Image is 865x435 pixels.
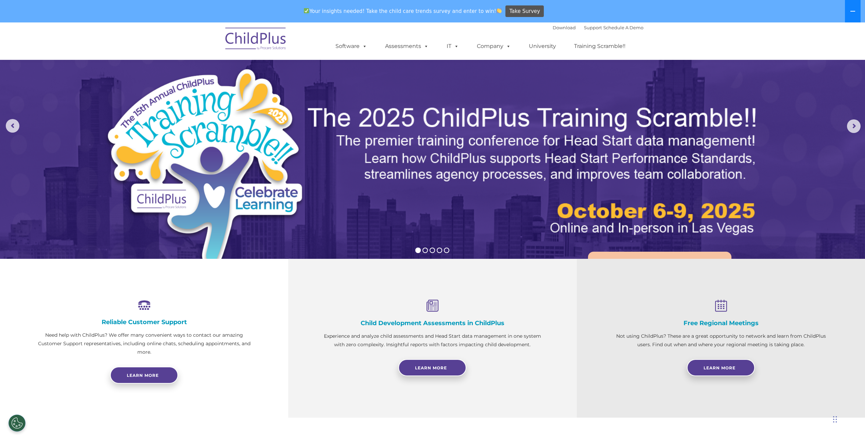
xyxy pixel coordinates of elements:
img: ChildPlus by Procare Solutions [222,23,290,57]
img: ✅ [304,8,309,13]
span: Phone number [94,73,123,78]
a: Schedule A Demo [603,25,643,30]
span: Learn more [127,373,159,378]
span: Learn More [704,365,736,370]
span: Last name [94,45,115,50]
iframe: Chat Widget [754,362,865,435]
a: Support [584,25,602,30]
a: Assessments [378,39,435,53]
a: Download [553,25,576,30]
h4: Free Regional Meetings [611,319,831,327]
a: Company [470,39,518,53]
img: 👏 [497,8,502,13]
a: Take Survey [505,5,544,17]
a: Learn More [588,252,731,290]
a: Training Scramble!! [567,39,632,53]
p: Experience and analyze child assessments and Head Start data management in one system with zero c... [322,332,542,349]
p: Need help with ChildPlus? We offer many convenient ways to contact our amazing Customer Support r... [34,331,254,356]
span: Learn More [415,365,447,370]
p: Not using ChildPlus? These are a great opportunity to network and learn from ChildPlus users. Fin... [611,332,831,349]
font: | [553,25,643,30]
h4: Reliable Customer Support [34,318,254,326]
span: Take Survey [509,5,540,17]
h4: Child Development Assessments in ChildPlus [322,319,542,327]
a: Learn more [110,367,178,384]
a: Learn More [687,359,755,376]
a: Software [329,39,374,53]
div: Drag [833,409,837,430]
span: Your insights needed! Take the child care trends survey and enter to win! [301,4,505,18]
a: IT [440,39,466,53]
button: Cookies Settings [8,415,25,432]
a: Learn More [398,359,466,376]
a: University [522,39,563,53]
